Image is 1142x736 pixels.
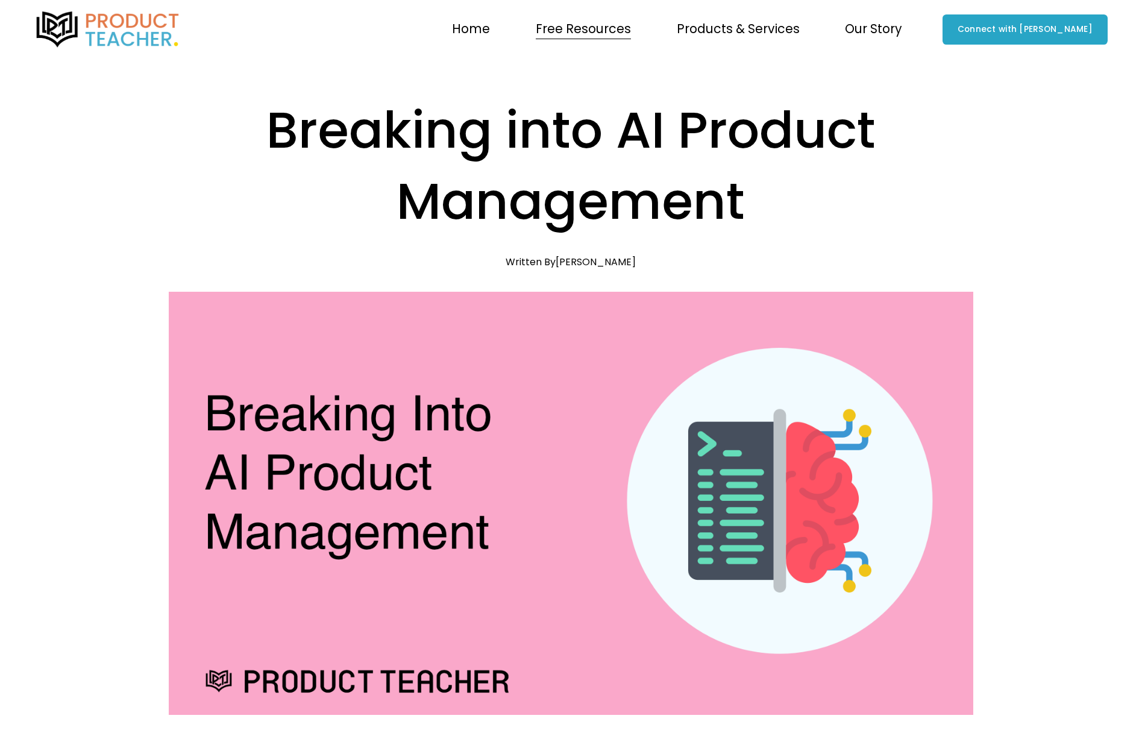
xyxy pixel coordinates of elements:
a: Home [452,17,490,42]
span: Free Resources [536,18,631,40]
span: Products & Services [677,18,800,40]
a: folder dropdown [677,17,800,42]
a: folder dropdown [845,17,902,42]
h1: Breaking into AI Product Management [169,95,974,237]
div: Written By [506,256,636,268]
a: folder dropdown [536,17,631,42]
img: Product Teacher [34,11,181,48]
a: [PERSON_NAME] [556,255,636,269]
span: Our Story [845,18,902,40]
a: Connect with [PERSON_NAME] [943,14,1108,45]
